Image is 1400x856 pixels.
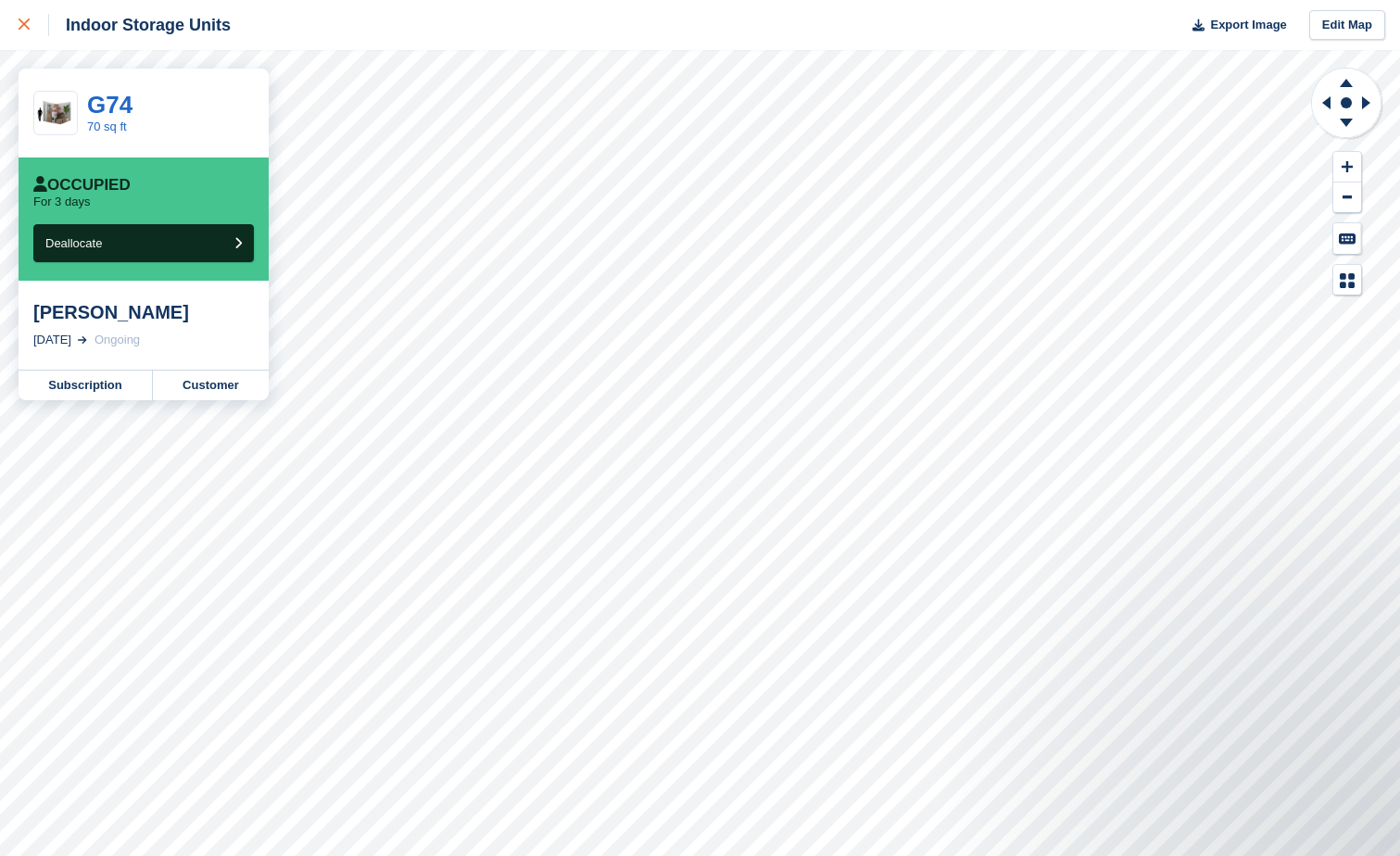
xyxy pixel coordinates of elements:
[19,371,153,400] a: Subscription
[33,224,254,262] button: Deallocate
[95,331,140,349] div: Ongoing
[33,195,90,209] p: For 3 days
[1181,10,1287,41] button: Export Image
[33,176,131,195] div: Occupied
[87,91,132,119] a: G74
[45,236,102,250] span: Deallocate
[33,301,254,323] div: [PERSON_NAME]
[87,120,127,133] a: 70 sq ft
[34,97,77,130] img: 64-sqft-unit.jpg
[153,371,269,400] a: Customer
[1333,265,1361,296] button: Map Legend
[78,336,87,344] img: arrow-right-light-icn-cde0832a797a2874e46488d9cf13f60e5c3a73dbe684e267c42b8395dfbc2abf.svg
[1333,152,1361,183] button: Zoom In
[1333,223,1361,254] button: Keyboard Shortcuts
[49,14,231,36] div: Indoor Storage Units
[1333,183,1361,213] button: Zoom Out
[1210,16,1286,34] span: Export Image
[33,331,71,349] div: [DATE]
[1309,10,1385,41] a: Edit Map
